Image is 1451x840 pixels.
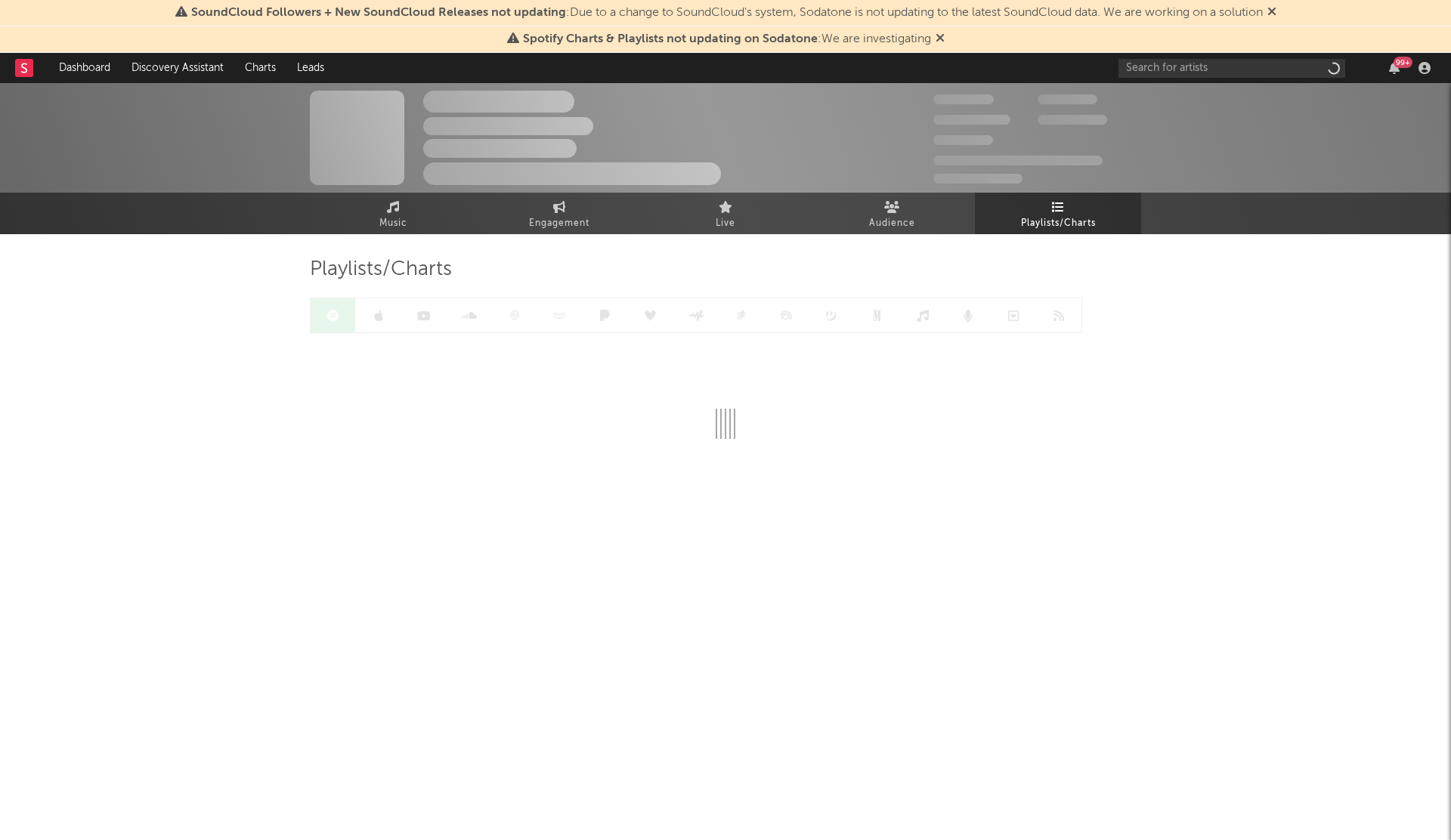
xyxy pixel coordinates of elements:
input: Search for artists [1118,59,1345,78]
a: Charts [234,53,286,83]
a: Music [310,193,476,234]
div: 99 + [1394,57,1412,68]
span: Live [716,215,735,233]
span: 300,000 [933,94,994,104]
span: Playlists/Charts [310,261,452,279]
span: Audience [869,215,915,233]
a: Discovery Assistant [121,53,234,83]
a: Live [642,193,809,234]
a: Playlists/Charts [975,193,1141,234]
span: Dismiss [1267,7,1276,19]
span: Spotify Charts & Playlists not updating on Sodatone [523,33,818,45]
span: Jump Score: 85.0 [933,174,1023,184]
a: Dashboard [48,53,121,83]
button: 99+ [1389,62,1400,74]
span: 50,000,000 Monthly Listeners [933,156,1103,165]
span: 1,000,000 [1038,115,1107,125]
span: : Due to a change to SoundCloud's system, Sodatone is not updating to the latest SoundCloud data.... [191,7,1263,19]
span: SoundCloud Followers + New SoundCloud Releases not updating [191,7,566,19]
a: Audience [809,193,975,234]
span: 50,000,000 [933,115,1010,125]
a: Engagement [476,193,642,234]
span: Engagement [529,215,589,233]
a: Leads [286,53,335,83]
span: Dismiss [936,33,945,45]
span: Music [379,215,407,233]
span: : We are investigating [523,33,931,45]
span: 100,000 [933,135,993,145]
span: 100,000 [1038,94,1097,104]
span: Playlists/Charts [1021,215,1096,233]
